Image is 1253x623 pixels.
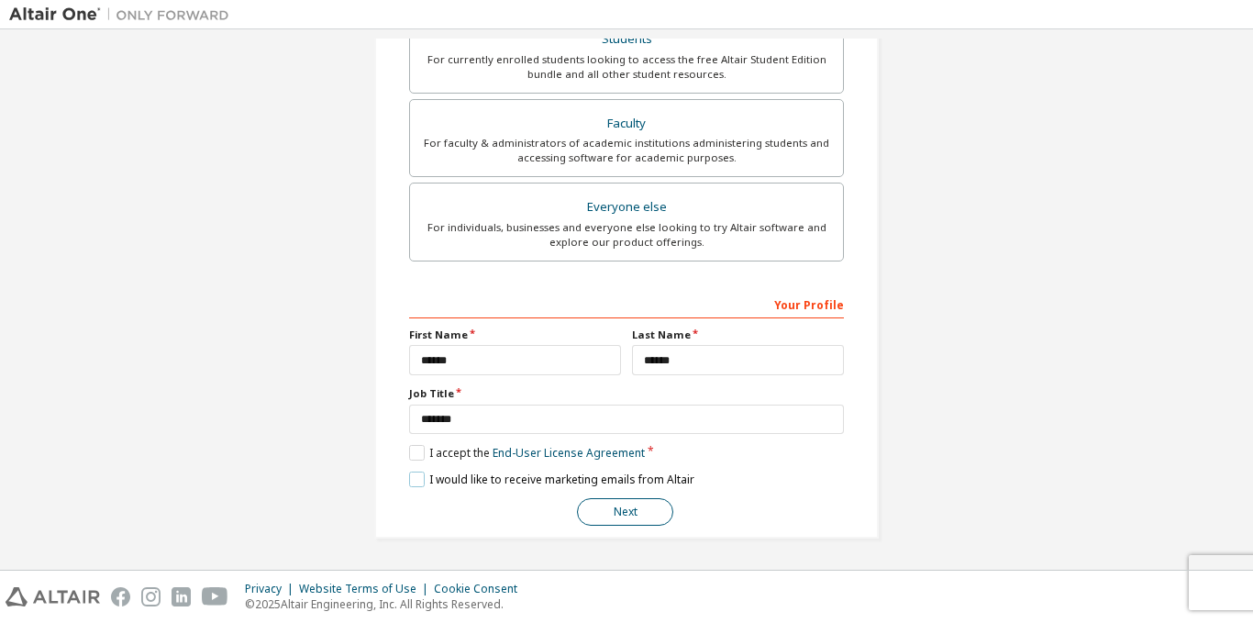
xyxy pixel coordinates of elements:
img: youtube.svg [202,587,228,606]
label: I accept the [409,445,645,461]
p: © 2025 Altair Engineering, Inc. All Rights Reserved. [245,596,528,612]
button: Next [577,498,673,526]
div: Privacy [245,582,299,596]
label: First Name [409,328,621,342]
img: Altair One [9,6,238,24]
img: facebook.svg [111,587,130,606]
div: Students [421,27,832,52]
img: instagram.svg [141,587,161,606]
div: Website Terms of Use [299,582,434,596]
div: Faculty [421,111,832,137]
label: Last Name [632,328,844,342]
div: For faculty & administrators of academic institutions administering students and accessing softwa... [421,136,832,165]
div: Your Profile [409,289,844,318]
div: For currently enrolled students looking to access the free Altair Student Edition bundle and all ... [421,52,832,82]
div: For individuals, businesses and everyone else looking to try Altair software and explore our prod... [421,220,832,250]
img: linkedin.svg [172,587,191,606]
label: I would like to receive marketing emails from Altair [409,472,694,487]
div: Cookie Consent [434,582,528,596]
div: Everyone else [421,195,832,220]
label: Job Title [409,386,844,401]
a: End-User License Agreement [493,445,645,461]
img: altair_logo.svg [6,587,100,606]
